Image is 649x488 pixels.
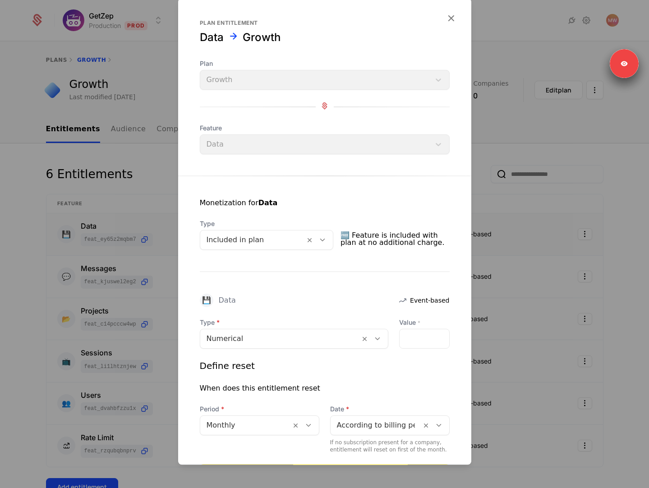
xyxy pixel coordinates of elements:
[341,228,450,250] span: 🆓 Feature is included with plan at no additional charge.
[200,294,213,307] div: 💾
[399,318,450,327] label: Value
[200,19,450,27] div: Plan entitlement
[200,198,278,208] div: Monetization for
[200,318,388,327] span: Type
[200,383,320,394] div: When does this entitlement reset
[330,439,450,453] div: If no subscription present for a company, entitlement will reset on first of the month.
[410,296,449,305] span: Event-based
[200,59,450,68] span: Plan
[243,30,281,45] div: Growth
[200,219,334,228] span: Type
[219,297,236,304] div: Data
[200,124,450,133] span: Feature
[258,198,278,207] strong: Data
[330,405,450,414] span: Date
[200,359,255,372] div: Define reset
[200,30,224,45] div: Data
[200,405,319,414] span: Period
